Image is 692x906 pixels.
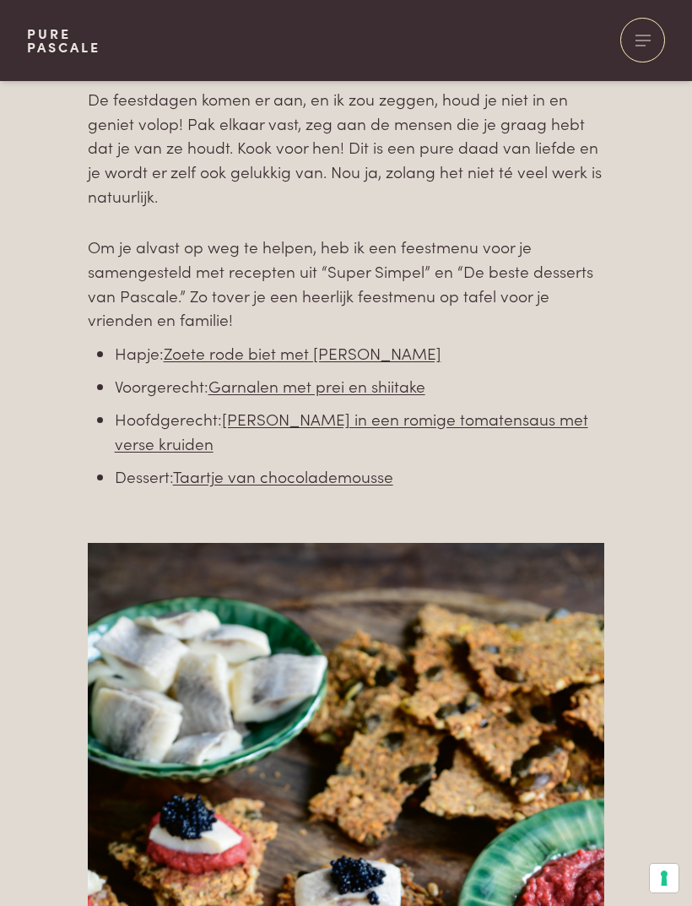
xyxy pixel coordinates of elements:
[650,864,678,892] button: Uw voorkeuren voor toestemming voor trackingtechnologieën
[115,407,605,455] li: Hoofdgerecht:
[115,341,605,366] li: Hapje:
[164,341,441,364] a: Zoete rode biet met [PERSON_NAME]
[173,464,393,487] a: Taartje van chocolademousse
[115,464,605,489] li: Dessert:
[208,374,425,397] a: Garnalen met prei en shiitake
[88,87,605,208] p: De feestdagen komen er aan, en ik zou zeggen, houd je niet in en geniet volop! Pak elkaar vast, z...
[27,27,100,54] a: PurePascale
[115,374,605,399] li: Voorgerecht:
[115,407,588,454] a: [PERSON_NAME] in een romige tomatensaus met verse kruiden
[88,235,605,332] p: Om je alvast op weg te helpen, heb ik een feestmenu voor je samengesteld met recepten uit “Super ...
